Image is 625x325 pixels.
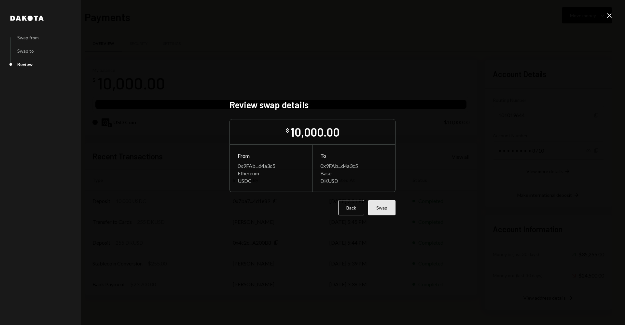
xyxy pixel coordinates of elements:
div: 0x9FAb...d4a3c5 [320,163,387,169]
div: USDC [238,178,304,184]
div: From [238,153,304,159]
div: 0x9FAb...d4a3c5 [238,163,304,169]
div: Swap from [17,35,39,40]
div: DKUSD [320,178,387,184]
div: $ [286,127,289,134]
button: Back [338,200,364,215]
div: 10,000.00 [290,125,340,139]
div: Ethereum [238,170,304,176]
div: Base [320,170,387,176]
div: Swap to [17,48,34,54]
h2: Review swap details [229,99,396,111]
div: Review [17,61,33,67]
button: Swap [368,200,396,215]
div: To [320,153,387,159]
